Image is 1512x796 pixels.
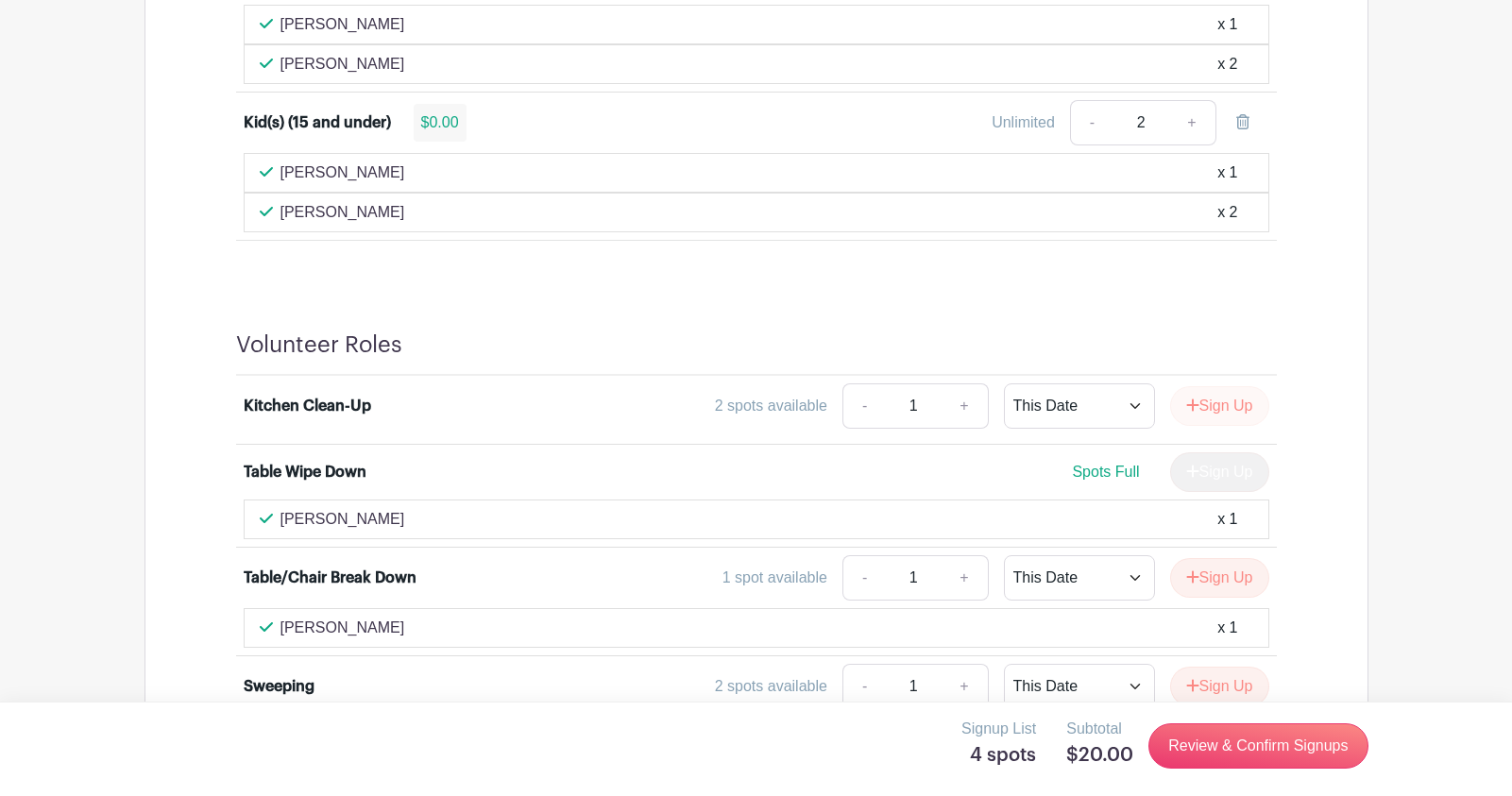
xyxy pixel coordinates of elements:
[715,675,827,698] div: 2 spots available
[280,13,405,36] p: [PERSON_NAME]
[244,395,371,417] div: Kitchen Clean-Up
[1217,53,1237,76] div: x 2
[722,567,827,589] div: 1 spot available
[244,675,314,698] div: Sweeping
[941,555,988,601] a: +
[244,111,391,134] div: Kid(s) (15 and under)
[961,718,1036,740] p: Signup List
[941,664,988,709] a: +
[1066,718,1133,740] p: Subtotal
[1217,201,1237,224] div: x 2
[842,664,886,709] a: -
[961,744,1036,767] h5: 4 spots
[842,383,886,429] a: -
[1148,723,1368,769] a: Review & Confirm Signups
[1217,508,1237,531] div: x 1
[1070,100,1113,145] a: -
[280,508,405,531] p: [PERSON_NAME]
[1217,161,1237,184] div: x 1
[244,567,416,589] div: Table/Chair Break Down
[1170,667,1269,706] button: Sign Up
[244,461,366,483] div: Table Wipe Down
[715,395,827,417] div: 2 spots available
[1217,617,1237,639] div: x 1
[842,555,886,601] a: -
[280,53,405,76] p: [PERSON_NAME]
[1072,464,1139,480] span: Spots Full
[280,161,405,184] p: [PERSON_NAME]
[1170,558,1269,598] button: Sign Up
[280,617,405,639] p: [PERSON_NAME]
[280,201,405,224] p: [PERSON_NAME]
[1170,386,1269,426] button: Sign Up
[1168,100,1215,145] a: +
[236,331,402,359] h4: Volunteer Roles
[992,111,1055,134] div: Unlimited
[941,383,988,429] a: +
[414,104,467,142] div: $0.00
[1217,13,1237,36] div: x 1
[1066,744,1133,767] h5: $20.00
